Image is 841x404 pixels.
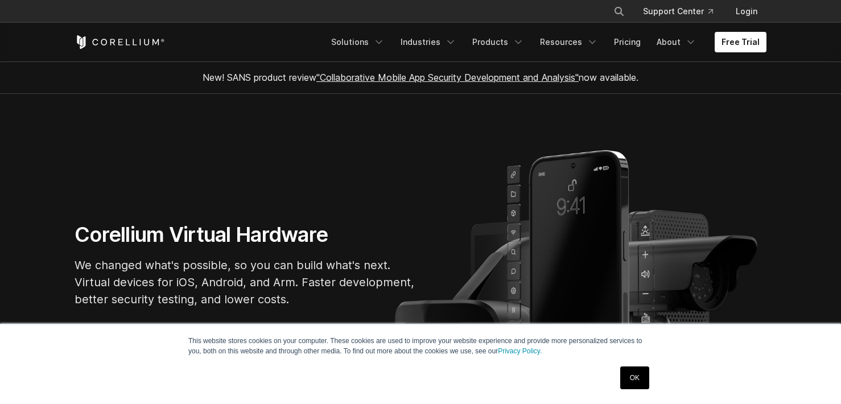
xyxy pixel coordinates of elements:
a: About [650,32,703,52]
p: This website stores cookies on your computer. These cookies are used to improve your website expe... [188,336,653,356]
a: Products [465,32,531,52]
a: Industries [394,32,463,52]
p: We changed what's possible, so you can build what's next. Virtual devices for iOS, Android, and A... [75,257,416,308]
span: New! SANS product review now available. [203,72,638,83]
a: Solutions [324,32,391,52]
div: Navigation Menu [324,32,766,52]
h1: Corellium Virtual Hardware [75,222,416,248]
div: Navigation Menu [600,1,766,22]
a: Free Trial [715,32,766,52]
a: Pricing [607,32,648,52]
a: Corellium Home [75,35,165,49]
a: OK [620,366,649,389]
a: Support Center [634,1,722,22]
button: Search [609,1,629,22]
a: Privacy Policy. [498,347,542,355]
a: Login [727,1,766,22]
a: Resources [533,32,605,52]
a: "Collaborative Mobile App Security Development and Analysis" [316,72,579,83]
